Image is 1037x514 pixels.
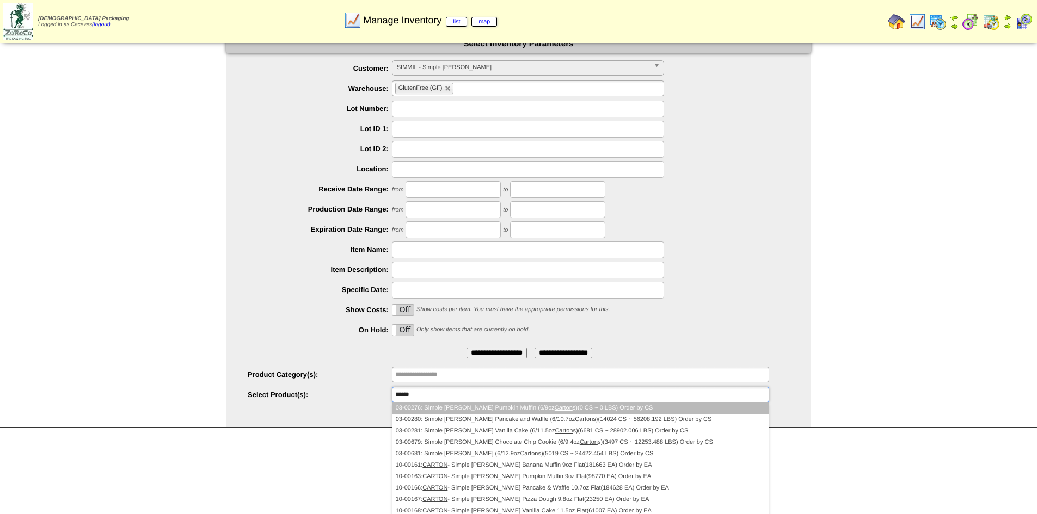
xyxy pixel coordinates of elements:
[392,227,404,233] span: from
[392,207,404,213] span: from
[962,13,979,30] img: calendarblend.gif
[520,450,538,457] em: Carton
[983,13,1000,30] img: calendarinout.gif
[38,16,129,22] span: [DEMOGRAPHIC_DATA] Packaging
[909,13,926,30] img: line_graph.gif
[471,17,497,27] a: map
[392,460,769,471] li: 10-00161: - Simple [PERSON_NAME] Banana Muffin 9oz Flat(181663 EA) Order by EA
[422,507,447,514] em: CARTON
[888,13,905,30] img: home.gif
[3,3,33,40] img: zoroco-logo-small.webp
[248,185,392,193] label: Receive Date Range:
[392,305,414,315] label: Off
[503,227,508,233] span: to
[392,471,769,482] li: 10-00163: - Simple [PERSON_NAME] Pumpkin Muffin 9oz Flat(98770 EA) Order by EA
[422,496,447,503] em: CARTON
[392,414,769,425] li: 03-00280: Simple [PERSON_NAME] Pancake and Waffle (6/10.7oz s)(14024 CS ~ 56208.192 LBS) Order by CS
[397,61,649,74] span: SIMMIL - Simple [PERSON_NAME]
[929,13,947,30] img: calendarprod.gif
[248,125,392,133] label: Lot ID 1:
[248,326,392,334] label: On Hold:
[248,64,392,72] label: Customer:
[1003,22,1012,30] img: arrowright.gif
[575,416,593,423] em: Carton
[422,473,447,480] em: CARTON
[392,402,769,414] li: 03-00276: Simple [PERSON_NAME] Pumpkin Muffin (6/9oz s)(0 CS ~ 0 LBS) Order by CS
[248,245,392,253] label: Item Name:
[416,326,530,333] span: Only show items that are currently on hold.
[248,286,392,294] label: Specific Date:
[392,325,414,336] label: Off
[446,17,467,27] a: list
[248,391,392,399] label: Select Product(s):
[1015,13,1033,30] img: calendarcustomer.gif
[248,145,392,153] label: Lot ID 2:
[398,85,443,91] span: GlutenFree (GF)
[92,22,111,28] a: (logout)
[248,265,392,274] label: Item Description:
[392,425,769,437] li: 03-00281: Simple [PERSON_NAME] Vanilla Cake (6/11.5oz s)(6681 CS ~ 28902.006 LBS) Order by CS
[555,405,573,411] em: Carton
[344,11,361,29] img: line_graph.gif
[248,306,392,314] label: Show Costs:
[580,439,598,445] em: Carton
[248,104,392,113] label: Lot Number:
[392,187,404,193] span: from
[38,16,129,28] span: Logged in as Caceves
[422,462,447,468] em: CARTON
[392,482,769,494] li: 10-00166: - Simple [PERSON_NAME] Pancake & Waffle 10.7oz Flat(184628 EA) Order by EA
[392,494,769,505] li: 10-00167: - Simple [PERSON_NAME] Pizza Dough 9.8oz Flat(23250 EA) Order by EA
[555,428,573,434] em: Carton
[248,225,392,233] label: Expiration Date Range:
[503,207,508,213] span: to
[503,187,508,193] span: to
[392,437,769,448] li: 03-00679: Simple [PERSON_NAME] Chocolate Chip Cookie (6/9.4oz s)(3497 CS ~ 12253.488 LBS) Order b...
[363,15,497,26] span: Manage Inventory
[950,22,959,30] img: arrowright.gif
[416,306,610,313] span: Show costs per item. You must have the appropriate permissions for this.
[1003,13,1012,22] img: arrowleft.gif
[248,370,392,379] label: Product Category(s):
[422,485,447,491] em: CARTON
[392,448,769,460] li: 03-00681: Simple [PERSON_NAME] (6/12.9oz s)(5019 CS ~ 24422.454 LBS) Order by CS
[248,84,392,92] label: Warehouse:
[248,165,392,173] label: Location:
[248,205,392,213] label: Production Date Range:
[392,304,415,316] div: OnOff
[950,13,959,22] img: arrowleft.gif
[392,324,415,336] div: OnOff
